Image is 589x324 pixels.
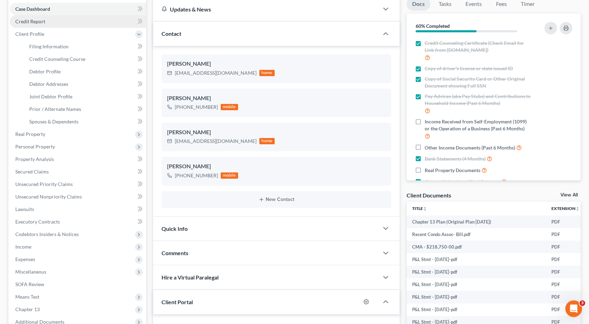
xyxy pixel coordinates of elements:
span: Joint Debtor Profile [29,94,72,99]
div: mobile [221,172,238,179]
span: Hire a Virtual Paralegal [162,274,219,281]
div: [PERSON_NAME] [167,94,386,103]
td: P&L Stmt - [DATE]-pdf [407,253,546,266]
td: P&L Stmt - [DATE]-pdf [407,278,546,291]
span: Chapter 13 [15,306,40,312]
a: Debtor Addresses [24,78,146,90]
span: Contact [162,30,181,37]
span: Case Dashboard [15,6,50,12]
a: Credit Report [10,15,146,28]
div: [PHONE_NUMBER] [175,172,218,179]
span: Expenses [15,256,35,262]
span: Debtor Addresses [29,81,68,87]
span: Bank Statements (4 Months) [425,155,486,162]
span: Miscellaneous [15,269,46,275]
td: PDF [546,303,585,316]
div: Updates & News [162,6,370,13]
div: [PERSON_NAME] [167,128,386,137]
span: 3 [580,300,585,306]
a: Debtor Profile [24,65,146,78]
span: Client Profile [15,31,44,37]
span: Filing Information [29,43,69,49]
span: Executory Contracts [15,219,60,225]
td: PDF [546,266,585,278]
div: [PERSON_NAME] [167,60,386,68]
span: Comments [162,250,188,256]
td: PDF [546,216,585,228]
span: Copy of Social Security Card or Other Original Document showing Full SSN [425,75,531,89]
span: Quick Info [162,225,188,232]
div: [EMAIL_ADDRESS][DOMAIN_NAME] [175,70,257,76]
td: PDF [546,278,585,291]
i: unfold_more [423,207,427,211]
a: SOFA Review [10,278,146,291]
a: Unsecured Priority Claims [10,178,146,191]
span: Copy of driver's license or state issued ID [425,65,513,72]
iframe: Intercom live chat [565,300,582,317]
span: Income Received from Self-Employment (1099) or the Operation of a Business (Past 6 Months) [425,118,531,132]
span: Real Property [15,131,45,137]
div: [PERSON_NAME] [167,162,386,171]
i: unfold_more [575,207,580,211]
div: [PHONE_NUMBER] [175,104,218,111]
strong: 60% Completed [416,23,450,29]
a: Credit Counseling Course [24,53,146,65]
span: Credit Counseling Course [29,56,85,62]
a: Joint Debtor Profile [24,90,146,103]
td: PDF [546,241,585,253]
a: Titleunfold_more [412,206,427,211]
a: Prior / Alternate Names [24,103,146,115]
span: Lawsuits [15,206,34,212]
span: Unsecured Nonpriority Claims [15,194,82,200]
td: Chapter 13 Plan (Original Plan [DATE]) [407,216,546,228]
a: Extensionunfold_more [551,206,580,211]
div: home [259,138,275,144]
td: PDF [546,291,585,303]
td: CMA - $218,750-00.pdf [407,241,546,253]
td: PDF [546,228,585,241]
a: View All [560,193,578,197]
span: Real Property Documents [425,167,480,174]
a: Unsecured Nonpriority Claims [10,191,146,203]
span: Prior / Alternate Names [29,106,81,112]
a: Lawsuits [10,203,146,216]
div: mobile [221,104,238,110]
span: Codebtors Insiders & Notices [15,231,79,237]
a: Filing Information [24,40,146,53]
span: SOFA Review [15,281,44,287]
div: [EMAIL_ADDRESS][DOMAIN_NAME] [175,138,257,145]
span: Property Analysis [15,156,54,162]
span: Personal Property [15,144,55,149]
span: Unsecured Priority Claims [15,181,73,187]
a: Property Analysis [10,153,146,165]
span: Client Portal [162,299,193,305]
td: P&L Stmt - [DATE]-pdf [407,303,546,316]
td: P&L Stmt - [DATE]-pdf [407,266,546,278]
span: Means Test [15,294,39,300]
span: Pay Advices (aka Pay Stubs) and Contributions to Household Income (Past 6 Months) [425,93,531,107]
td: Recent Condo Assoc- Bill.pdf [407,228,546,241]
span: Other Income Documents (Past 6 Months) [425,144,515,151]
span: Income [15,244,31,250]
a: Case Dashboard [10,3,146,15]
a: Spouses & Dependents [24,115,146,128]
a: Executory Contracts [10,216,146,228]
span: Current Valuation of Real Property [425,178,500,185]
div: home [259,70,275,76]
span: Debtor Profile [29,68,61,74]
div: Client Documents [407,192,451,199]
span: Credit Counseling Certificate (Check Email for Link from [DOMAIN_NAME]) [425,40,531,54]
td: P&L Stmt - [DATE]-pdf [407,291,546,303]
a: Secured Claims [10,165,146,178]
button: New Contact [167,197,386,202]
td: PDF [546,253,585,266]
span: Secured Claims [15,169,49,175]
span: Credit Report [15,18,45,24]
span: Spouses & Dependents [29,119,78,124]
